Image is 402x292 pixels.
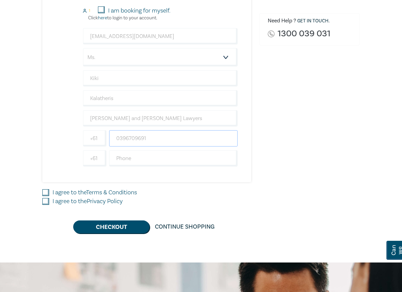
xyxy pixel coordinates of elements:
[83,70,238,86] input: First Name*
[297,18,328,24] a: Get in touch
[109,130,238,147] input: Mobile*
[83,110,238,126] input: Company
[53,197,123,206] label: I agree to the
[73,220,149,233] button: Checkout
[83,15,157,21] p: Click to login to your account.
[108,6,170,15] label: I am booking for myself.
[109,150,238,167] input: Phone
[278,29,330,38] a: 1300 039 031
[83,90,238,106] input: Last Name*
[98,15,107,21] a: here
[83,150,106,167] input: +61
[89,8,90,13] small: 1
[268,18,354,24] h6: Need Help ? .
[53,188,137,197] label: I agree to the
[87,197,123,205] a: Privacy Policy
[149,220,220,233] a: Continue Shopping
[86,189,137,196] a: Terms & Conditions
[83,130,106,147] input: +61
[83,28,238,44] input: Attendee Email*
